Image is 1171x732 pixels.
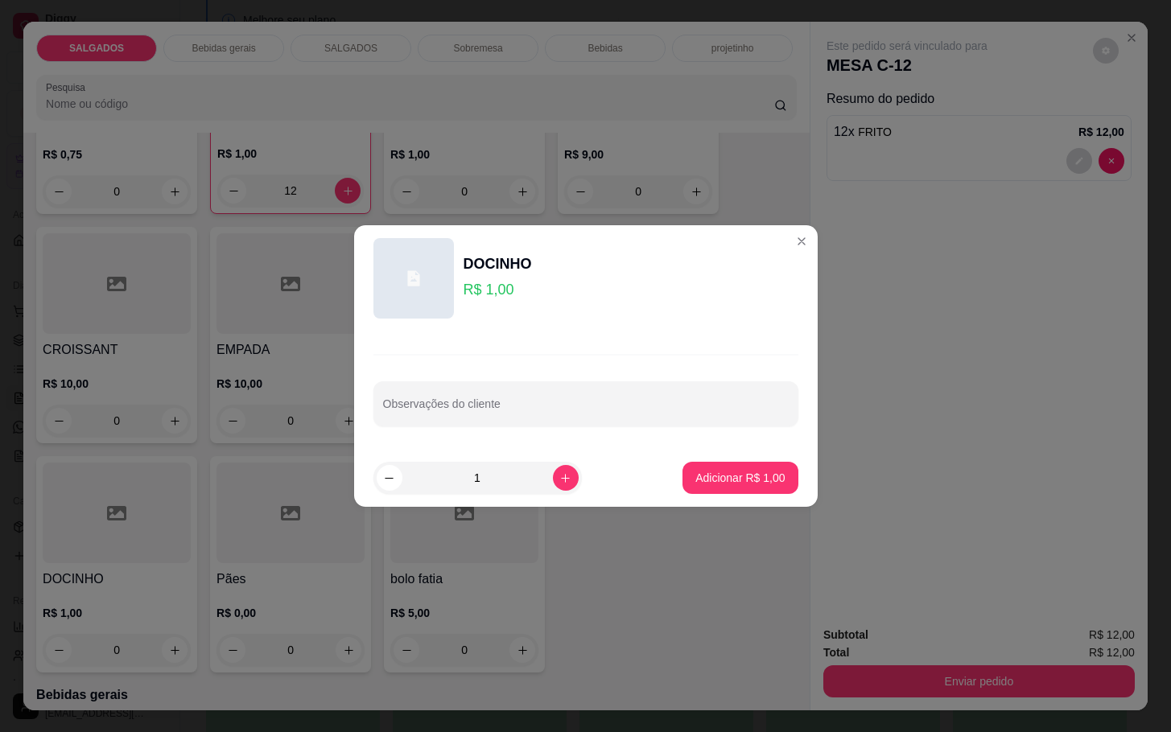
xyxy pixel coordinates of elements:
div: DOCINHO [464,253,532,275]
p: Adicionar R$ 1,00 [695,470,785,486]
button: Adicionar R$ 1,00 [682,462,798,494]
button: Close [789,228,814,254]
input: Observações do cliente [383,402,789,418]
button: increase-product-quantity [553,465,579,491]
p: R$ 1,00 [464,278,532,301]
button: decrease-product-quantity [377,465,402,491]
